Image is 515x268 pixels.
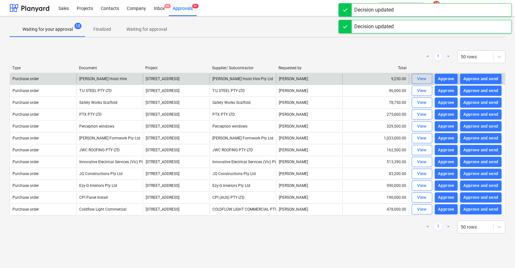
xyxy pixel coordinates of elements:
[463,147,498,154] div: Approve and send
[438,206,454,213] div: Approve
[210,133,276,143] div: [PERSON_NAME] Formwork Pty Ltd
[463,206,498,213] div: Approve and send
[460,169,502,179] button: Approve and send
[417,111,427,118] div: View
[79,172,123,176] div: JQ Constructions Pty Ltd
[146,100,179,105] span: 76 Beach Rd, Sandringham
[210,109,276,120] div: PTX PTY LTD
[342,97,409,108] div: 78,750.00
[417,170,427,178] div: View
[79,77,127,81] div: [PERSON_NAME] Hoist Hire
[463,123,498,130] div: Approve and send
[345,66,407,70] div: Total
[342,169,409,179] div: 83,200.00
[412,145,432,155] button: View
[13,160,39,164] div: Purchase order
[412,192,432,203] button: View
[212,66,274,70] div: Supplier/ Subcontractor
[417,194,427,201] div: View
[463,194,498,201] div: Approve and send
[146,88,179,93] span: 76 Beach Rd, Sandringham
[126,26,167,33] p: Waiting for approval
[146,172,179,176] span: 76 Beach Rd, Sandringham
[438,194,454,201] div: Approve
[210,169,276,179] div: JQ Constructions Pty Ltd
[146,124,179,129] span: 76 Beach Rd, Sandringham
[146,160,179,164] span: 76 Beach Rd, Sandringham
[435,145,458,155] button: Approve
[412,169,432,179] button: View
[13,183,39,188] div: Purchase order
[146,112,179,117] span: 76 Beach Rd, Sandringham
[210,157,276,167] div: Innovative Electrical Services (Vic) Pty Ltd
[435,121,458,131] button: Approve
[463,87,498,95] div: Approve and send
[417,206,427,213] div: View
[460,74,502,84] button: Approve and send
[463,111,498,118] div: Approve and send
[342,192,409,203] div: 190,000.00
[435,86,458,96] button: Approve
[276,145,342,155] div: [PERSON_NAME]
[22,26,73,33] p: Waiting for your approval
[276,121,342,131] div: [PERSON_NAME]
[12,66,74,70] div: Type
[417,123,427,130] div: View
[342,145,409,155] div: 162,500.00
[79,183,117,188] div: Ezy-G Interiors Pty Ltd
[164,4,171,8] span: 9+
[438,75,454,83] div: Approve
[79,148,120,152] div: JWC ROOFING PTY LTD
[210,145,276,155] div: JWC ROOFING PTY LTD
[444,53,452,61] a: Next page
[79,124,114,129] div: Perception windows
[435,180,458,191] button: Approve
[444,223,452,231] a: Next page
[417,87,427,95] div: View
[435,192,458,203] button: Approve
[79,136,140,140] div: [PERSON_NAME] Formwork Pty Ltd
[438,170,454,178] div: Approve
[146,148,179,152] span: 76 Beach Rd, Sandringham
[438,158,454,166] div: Approve
[438,123,454,130] div: Approve
[412,86,432,96] button: View
[463,158,498,166] div: Approve and send
[460,145,502,155] button: Approve and send
[417,158,427,166] div: View
[210,204,276,214] div: COLDFLOW LIGHT COMMERCIAL PTY LTD
[210,192,276,203] div: CPI (AUS) PTY LTD
[93,26,111,33] p: Finalized
[13,112,39,117] div: Purchase order
[74,23,82,29] span: 12
[276,157,342,167] div: [PERSON_NAME]
[342,109,409,120] div: 275,000.00
[460,97,502,108] button: Approve and send
[279,66,340,70] div: Requested by
[435,169,458,179] button: Approve
[412,157,432,167] button: View
[435,204,458,214] button: Approve
[438,87,454,95] div: Approve
[435,133,458,143] button: Approve
[276,74,342,84] div: [PERSON_NAME]
[13,172,39,176] div: Purchase order
[463,182,498,189] div: Approve and send
[460,180,502,191] button: Approve and send
[13,136,39,140] div: Purchase order
[342,74,409,84] div: 9,250.00
[13,77,39,81] div: Purchase order
[79,207,126,212] div: Coldflow Light Commercial
[192,4,199,8] span: 9+
[354,23,394,30] div: Decision updated
[463,170,498,178] div: Approve and send
[210,86,276,96] div: T.U STEEL PTY LTD
[460,157,502,167] button: Approve and send
[435,109,458,120] button: Approve
[210,121,276,131] div: Perception windows
[146,207,179,212] span: 76 Beach Rd, Sandringham
[79,195,108,200] div: CPI Panel Install
[79,112,102,117] div: PTX PTY LTD
[460,109,502,120] button: Approve and send
[276,180,342,191] div: [PERSON_NAME]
